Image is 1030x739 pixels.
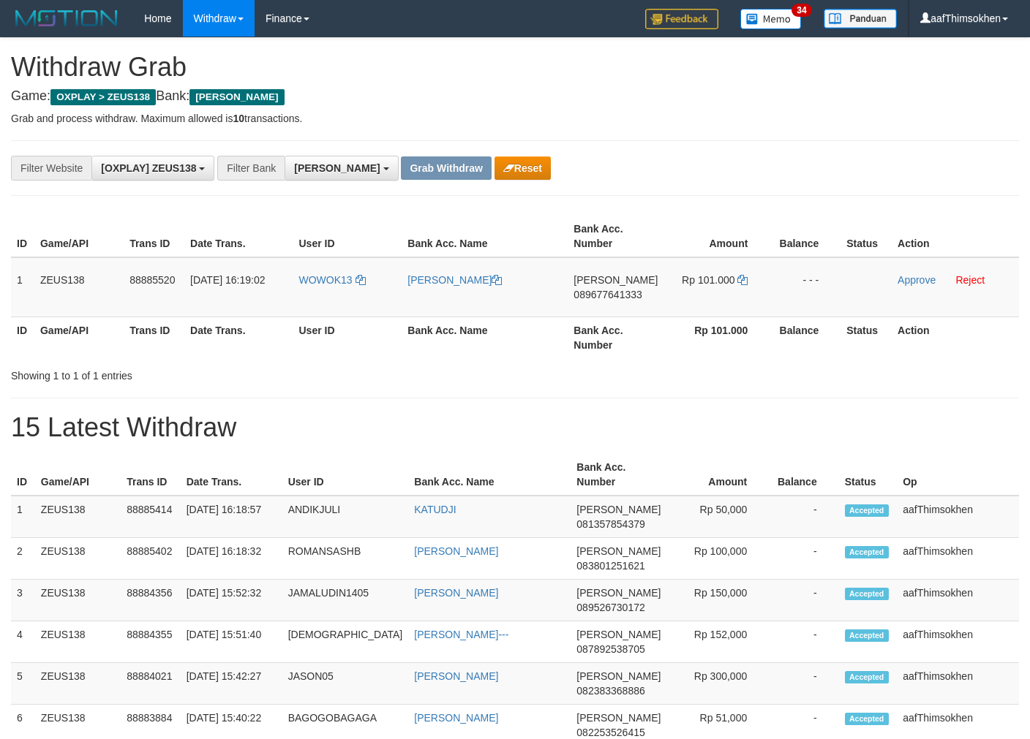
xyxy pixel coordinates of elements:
span: WOWOK13 [298,274,352,286]
span: [PERSON_NAME] [294,162,380,174]
span: Accepted [845,588,889,600]
td: - - - [770,257,841,317]
button: [OXPLAY] ZEUS138 [91,156,214,181]
th: Game/API [34,317,124,358]
td: 1 [11,496,35,538]
th: Action [892,216,1019,257]
span: [PERSON_NAME] [576,545,661,557]
a: WOWOK13 [298,274,365,286]
a: [PERSON_NAME]--- [414,629,508,640]
td: - [769,621,838,663]
td: aafThimsokhen [897,496,1019,538]
button: Grab Withdraw [401,156,491,180]
th: Trans ID [121,454,181,496]
td: ROMANSASHB [282,538,409,580]
td: JASON05 [282,663,409,705]
span: [PERSON_NAME] [574,274,658,286]
a: [PERSON_NAME] [414,587,498,599]
th: Trans ID [124,317,184,358]
th: Bank Acc. Name [402,216,568,257]
img: panduan.png [824,9,897,29]
th: Amount [664,216,770,257]
th: Action [892,317,1019,358]
td: aafThimsokhen [897,663,1019,705]
th: Bank Acc. Name [408,454,571,496]
td: [DATE] 16:18:57 [181,496,282,538]
span: 88885520 [129,274,175,286]
td: JAMALUDIN1405 [282,580,409,621]
a: [PERSON_NAME] [414,670,498,682]
td: Rp 150,000 [666,580,769,621]
a: Approve [898,274,936,286]
a: Reject [955,274,985,286]
span: [PERSON_NAME] [576,504,661,515]
th: Date Trans. [181,454,282,496]
th: Status [839,454,898,496]
td: ZEUS138 [35,496,121,538]
span: Accepted [845,671,889,683]
div: Filter Website [11,156,91,181]
td: Rp 300,000 [666,663,769,705]
th: Rp 101.000 [664,317,770,358]
button: Reset [495,156,551,180]
img: Feedback.jpg [645,9,718,29]
span: 34 [792,4,811,17]
td: - [769,538,838,580]
div: Filter Bank [217,156,285,181]
th: ID [11,454,35,496]
th: Balance [769,454,838,496]
td: 88884355 [121,621,181,663]
td: [DEMOGRAPHIC_DATA] [282,621,409,663]
img: Button%20Memo.svg [740,9,802,29]
th: Status [841,216,892,257]
span: Accepted [845,629,889,642]
td: ZEUS138 [35,538,121,580]
th: Date Trans. [184,216,293,257]
td: 88884356 [121,580,181,621]
th: User ID [293,216,402,257]
th: Bank Acc. Name [402,317,568,358]
th: ID [11,216,34,257]
th: ID [11,317,34,358]
span: [PERSON_NAME] [576,629,661,640]
span: [PERSON_NAME] [576,670,661,682]
th: Amount [666,454,769,496]
img: MOTION_logo.png [11,7,122,29]
h1: Withdraw Grab [11,53,1019,82]
span: [PERSON_NAME] [576,712,661,724]
span: Copy 089677641333 to clipboard [574,289,642,300]
th: Game/API [34,216,124,257]
td: 1 [11,257,34,317]
td: ZEUS138 [35,580,121,621]
td: aafThimsokhen [897,538,1019,580]
th: User ID [282,454,409,496]
span: Copy 082253526415 to clipboard [576,727,644,738]
th: Balance [770,317,841,358]
td: - [769,580,838,621]
td: Rp 50,000 [666,496,769,538]
td: 88885402 [121,538,181,580]
th: Game/API [35,454,121,496]
td: aafThimsokhen [897,621,1019,663]
button: [PERSON_NAME] [285,156,398,181]
th: Bank Acc. Number [571,454,666,496]
span: Accepted [845,713,889,725]
span: Accepted [845,504,889,517]
a: [PERSON_NAME] [414,545,498,557]
a: Copy 101000 to clipboard [737,274,748,286]
span: Rp 101.000 [682,274,734,286]
td: Rp 100,000 [666,538,769,580]
a: [PERSON_NAME] [407,274,502,286]
td: ZEUS138 [35,663,121,705]
span: OXPLAY > ZEUS138 [50,89,156,105]
td: [DATE] 16:18:32 [181,538,282,580]
td: ZEUS138 [35,621,121,663]
a: KATUDJI [414,504,456,515]
span: Accepted [845,546,889,558]
td: Rp 152,000 [666,621,769,663]
td: ZEUS138 [34,257,124,317]
th: Status [841,317,892,358]
td: 3 [11,580,35,621]
th: Trans ID [124,216,184,257]
th: Balance [770,216,841,257]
